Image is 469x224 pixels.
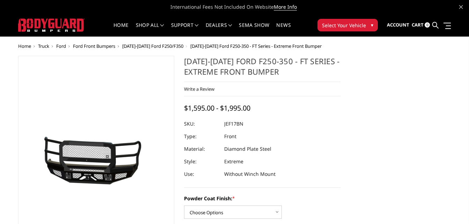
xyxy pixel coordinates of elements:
a: News [276,23,291,36]
img: 2017-2022 Ford F250-350 - FT Series - Extreme Front Bumper [20,124,173,196]
dd: Extreme [224,155,243,168]
span: $1,595.00 - $1,995.00 [184,103,250,113]
span: Select Your Vehicle [322,22,366,29]
dd: Front [224,130,236,143]
label: Powder Coat Finish: [184,195,340,202]
dd: Without Winch Mount [224,168,276,180]
span: ▾ [371,21,373,29]
a: Truck [38,43,49,49]
a: Home [18,43,31,49]
span: 0 [425,22,430,28]
a: Dealers [206,23,232,36]
a: Home [113,23,129,36]
dd: JEF17BN [224,118,243,130]
span: Account [387,22,409,28]
a: Ford Front Bumpers [73,43,115,49]
span: Cart [412,22,424,28]
dt: Style: [184,155,219,168]
dt: Use: [184,168,219,180]
dt: SKU: [184,118,219,130]
img: BODYGUARD BUMPERS [18,18,85,31]
a: Cart 0 [412,16,430,35]
a: Support [171,23,199,36]
a: More Info [274,3,297,10]
dt: Type: [184,130,219,143]
dt: Material: [184,143,219,155]
a: SEMA Show [239,23,269,36]
dd: Diamond Plate Steel [224,143,271,155]
a: Write a Review [184,86,214,92]
a: Account [387,16,409,35]
span: [DATE]-[DATE] Ford F250-350 - FT Series - Extreme Front Bumper [190,43,322,49]
a: [DATE]-[DATE] Ford F250/F350 [122,43,183,49]
h1: [DATE]-[DATE] Ford F250-350 - FT Series - Extreme Front Bumper [184,56,340,82]
a: shop all [136,23,164,36]
a: Ford [56,43,66,49]
button: Select Your Vehicle [317,19,378,31]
